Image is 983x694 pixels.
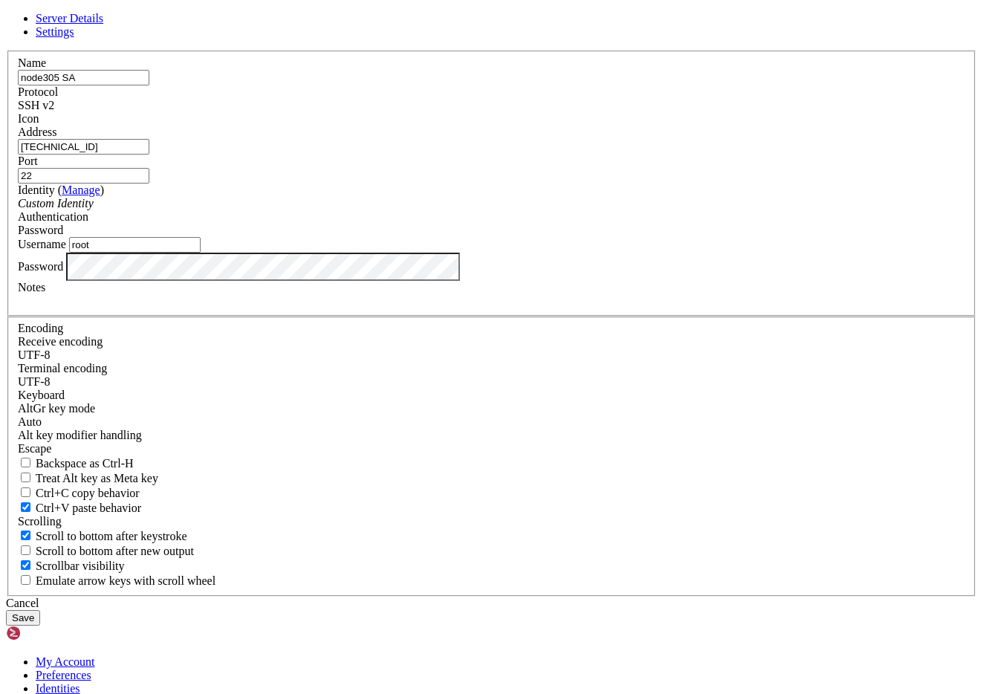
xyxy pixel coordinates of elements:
span: Password [18,224,63,236]
label: The default terminal encoding. ISO-2022 enables character map translations (like graphics maps). ... [18,362,107,374]
x-row: root@node301:~# [6,191,789,204]
input: Scrollbar visibility [21,560,30,570]
span: Scroll to bottom after keystroke [36,530,187,542]
span: SSH v2 [18,99,54,111]
span: Ctrl+V paste behavior [36,502,141,514]
label: Icon [18,112,39,125]
span: Backspace as Ctrl-H [36,457,134,470]
label: Username [18,238,66,250]
x-row: root@node303:~# [6,129,789,142]
label: Whether the Alt key acts as a Meta key or as a distinct Alt key. [18,472,158,484]
x-row: Debian GNU/Linux comes with ABSOLUTELY NO WARRANTY, to the extent [6,80,789,93]
x-row: ringid_3 [6,155,789,167]
div: Cancel [6,597,977,610]
input: Emulate arrow keys with scroll wheel [21,575,30,585]
label: Address [18,126,56,138]
label: Scroll to bottom after new output. [18,545,194,557]
x-row: Linux node303 6.8.4-2-pve #1 SMP PREEMPT_DYNAMIC PMX 6.8.4-2 ([DATE]T17:36Z) x86_64 [6,6,789,19]
x-row: root@node303:~# rm /var/lib/corosync/* [6,117,789,130]
x-row: permitted by applicable law. [6,92,789,105]
span: Escape [18,442,51,455]
span: Scroll to bottom after new output [36,545,194,557]
label: Name [18,56,46,69]
input: Login Username [69,237,201,253]
label: Set the expected encoding for data received from the host. If the encodings do not match, visual ... [18,335,103,348]
x-row: Last login: [DATE] from [TECHNICAL_ID] [6,105,789,117]
x-row: individual files in /usr/share/doc/*/copyright. [6,56,789,68]
span: UTF-8 [18,348,51,361]
label: Encoding [18,322,63,334]
label: Port [18,155,38,167]
span: Scrollbar visibility [36,560,125,572]
input: Ctrl+V paste behavior [21,502,30,512]
div: SSH v2 [18,99,965,112]
x-row: root@[TECHNICAL_ID]'s password: [6,19,789,31]
input: Host Name or IP [18,139,149,155]
label: Identity [18,184,104,196]
label: Set the expected encoding for data received from the host. If the encodings do not match, visual ... [18,402,95,415]
div: (16, 15) [106,191,112,204]
label: Keyboard [18,389,65,401]
x-row: root@node301:~# ls /var/lib/corosync [6,142,789,155]
span: ( ) [58,184,104,196]
i: Custom Identity [18,197,94,210]
input: Treat Alt key as Meta key [21,473,30,482]
span: Auto [18,415,42,428]
x-row: Access denied [6,6,789,19]
x-row: root@node301:~# ls /var/lib/corosync [6,179,789,192]
input: Server Name [18,70,149,85]
div: Escape [18,442,965,455]
input: Backspace as Ctrl-H [21,458,30,467]
a: Manage [62,184,100,196]
input: Scroll to bottom after new output [21,545,30,555]
x-row: The programs included with the Debian GNU/Linux system are free software; [6,30,789,43]
label: If true, the backspace should send BS ('\x08', aka ^H). Otherwise the backspace key should send '... [18,457,134,470]
a: My Account [36,655,95,668]
input: Ctrl+C copy behavior [21,487,30,497]
x-row: cat: /var/lib/corosync: Is a directory [6,129,789,142]
x-row: root@node301:~# cat /var/lib/corosync [6,117,789,130]
label: Ctrl+V pastes if true, sends ^V to host if false. Ctrl+Shift+V sends ^V to host if true, pastes i... [18,502,141,514]
x-row: root@node301:~# rm /var/lib/corosync/* [6,166,789,179]
div: UTF-8 [18,375,965,389]
input: Scroll to bottom after keystroke [21,531,30,540]
div: (32, 1) [207,19,213,31]
x-row: the exact distribution terms for each program are described in the [6,43,789,56]
div: UTF-8 [18,348,965,362]
a: Server Details [36,12,103,25]
div: Password [18,224,965,237]
label: Scrolling [18,515,62,528]
a: Settings [36,25,74,38]
input: Port Number [18,168,149,184]
label: The vertical scrollbar mode. [18,560,125,572]
div: (16, 10) [106,129,112,142]
x-row: Linux node301 5.15.53-1-pve #1 SMP PVE 5.15.53-1 ([DATE] 16:53:52 +0200) x86_64 [6,6,789,19]
label: Ctrl-C copies if true, send ^C to host if false. Ctrl-Shift-C sends ^C to host if true, copies if... [18,487,140,499]
label: Controls how the Alt key is handled. Escape: Send an ESC prefix. 8-Bit: Add 128 to the typed char... [18,429,142,441]
label: Authentication [18,210,88,223]
div: Auto [18,415,965,429]
label: Whether to scroll to the bottom on any keystroke. [18,530,187,542]
a: Preferences [36,669,91,681]
span: Emulate arrow keys with scroll wheel [36,574,215,587]
span: Treat Alt key as Meta key [36,472,158,484]
div: Custom Identity [18,197,965,210]
span: UTF-8 [18,375,51,388]
img: Shellngn [6,626,91,641]
label: When using the alternative screen buffer, and DECCKM (Application Cursor Keys) is active, mouse w... [18,574,215,587]
button: Save [6,610,40,626]
label: Protocol [18,85,58,98]
span: Ctrl+C copy behavior [36,487,140,499]
label: Password [18,259,63,272]
label: Notes [18,281,45,294]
